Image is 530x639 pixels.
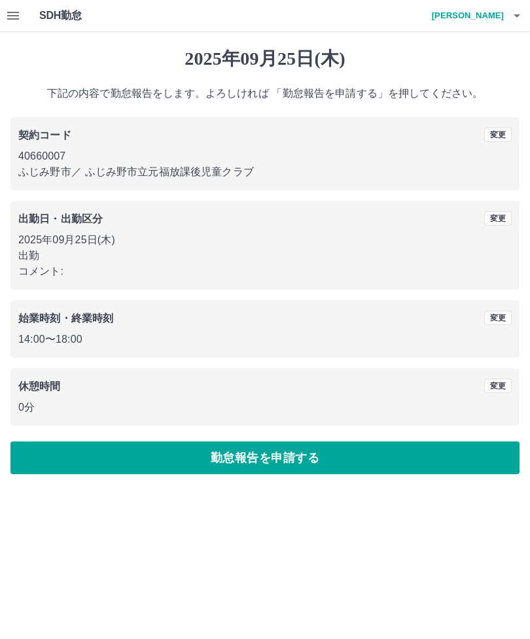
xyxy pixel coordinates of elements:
button: 変更 [484,211,512,226]
p: 2025年09月25日(木) [18,232,512,248]
button: 変更 [484,379,512,393]
button: 勤怠報告を申請する [10,441,520,474]
p: コメント: [18,264,512,279]
b: 始業時刻・終業時刻 [18,313,113,324]
p: 40660007 [18,148,512,164]
p: 下記の内容で勤怠報告をします。よろしければ 「勤怠報告を申請する」を押してください。 [10,86,520,101]
b: 出勤日・出勤区分 [18,213,103,224]
p: 14:00 〜 18:00 [18,332,512,347]
b: 休憩時間 [18,381,61,392]
button: 変更 [484,128,512,142]
p: 出勤 [18,248,512,264]
h1: 2025年09月25日(木) [10,48,520,70]
p: 0分 [18,400,512,415]
p: ふじみ野市 ／ ふじみ野市立元福放課後児童クラブ [18,164,512,180]
b: 契約コード [18,130,71,141]
button: 変更 [484,311,512,325]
